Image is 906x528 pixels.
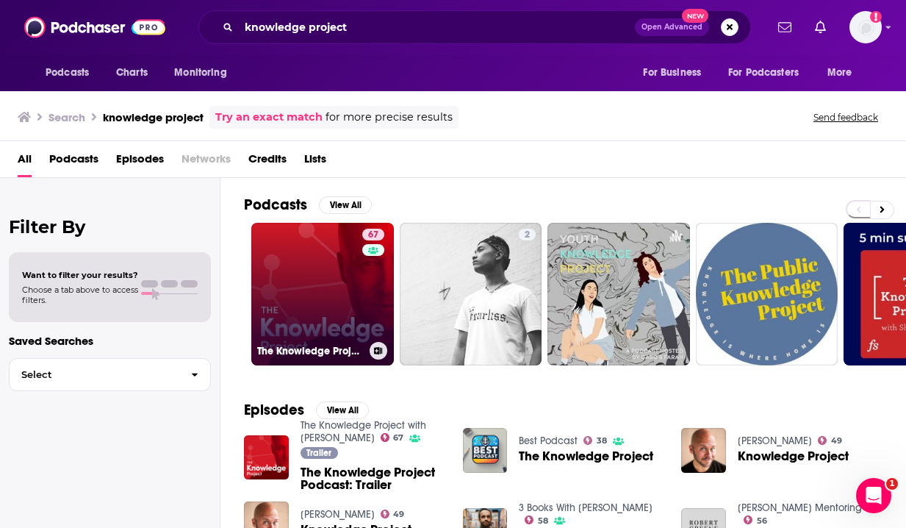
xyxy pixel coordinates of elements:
[519,502,652,514] a: 3 Books With Neil Pasricha
[635,18,709,36] button: Open AdvancedNew
[49,147,98,177] a: Podcasts
[870,11,882,23] svg: Add a profile image
[849,11,882,43] img: User Profile
[103,110,204,124] h3: knowledge project
[251,223,394,365] a: 67The Knowledge Project with [PERSON_NAME]
[849,11,882,43] button: Show profile menu
[849,11,882,43] span: Logged in as AparnaKulkarni
[107,59,157,87] a: Charts
[244,401,369,419] a: EpisodesView All
[744,515,767,524] a: 56
[22,270,138,280] span: Want to filter your results?
[116,147,164,177] a: Episodes
[215,109,323,126] a: Try an exact match
[886,478,898,490] span: 1
[719,59,820,87] button: open menu
[597,438,607,444] span: 38
[244,401,304,419] h2: Episodes
[393,511,404,518] span: 49
[316,402,369,419] button: View All
[116,63,148,83] span: Charts
[538,518,548,524] span: 58
[393,435,403,441] span: 67
[248,147,287,177] a: Credits
[381,510,405,518] a: 49
[239,15,635,39] input: Search podcasts, credits, & more...
[24,13,165,41] img: Podchaser - Follow, Share and Rate Podcasts
[326,109,453,126] span: for more precise results
[817,59,871,87] button: open menu
[244,435,289,480] img: The Knowledge Project Podcast: Trailer
[682,9,708,23] span: New
[827,63,852,83] span: More
[525,228,530,243] span: 2
[368,228,378,243] span: 67
[304,147,326,177] a: Lists
[757,518,767,524] span: 56
[46,63,89,83] span: Podcasts
[818,436,842,445] a: 49
[519,229,536,240] a: 2
[198,10,751,44] div: Search podcasts, credits, & more...
[738,502,881,514] a: Robert Greene Mentoring You
[831,438,842,444] span: 49
[641,24,702,31] span: Open Advanced
[519,450,653,463] a: The Knowledge Project
[301,508,375,521] a: Derek Sivers
[244,196,307,214] h2: Podcasts
[400,223,542,365] a: 2
[301,419,426,444] a: The Knowledge Project with Shane Parrish
[9,216,211,238] h2: Filter By
[35,59,108,87] button: open menu
[306,449,331,457] span: Trailer
[738,450,849,463] a: Knowledge Project
[319,196,372,214] button: View All
[244,196,372,214] a: PodcastsView All
[772,15,797,40] a: Show notifications dropdown
[809,15,832,40] a: Show notifications dropdown
[583,436,607,445] a: 38
[257,345,364,357] h3: The Knowledge Project with [PERSON_NAME]
[301,466,445,491] a: The Knowledge Project Podcast: Trailer
[22,285,138,305] span: Choose a tab above to access filters.
[681,428,726,473] img: Knowledge Project
[463,428,508,473] img: The Knowledge Project
[181,147,231,177] span: Networks
[856,478,891,513] iframe: Intercom live chat
[9,334,211,348] p: Saved Searches
[18,147,32,177] a: All
[643,63,701,83] span: For Business
[10,370,179,379] span: Select
[525,515,548,524] a: 58
[809,111,882,124] button: Send feedback
[48,110,85,124] h3: Search
[519,435,578,447] a: Best Podcast
[9,358,211,391] button: Select
[381,433,404,442] a: 67
[164,59,245,87] button: open menu
[728,63,799,83] span: For Podcasters
[362,229,384,240] a: 67
[174,63,226,83] span: Monitoring
[633,59,719,87] button: open menu
[738,435,812,447] a: Derek Sivers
